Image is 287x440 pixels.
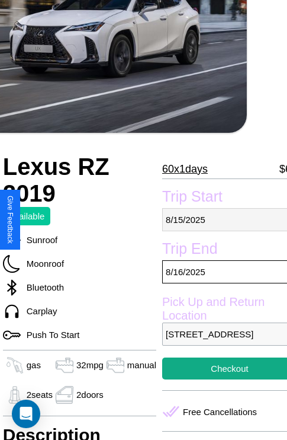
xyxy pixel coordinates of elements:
[3,386,27,404] img: gas
[6,196,14,244] div: Give Feedback
[76,357,104,373] p: 32 mpg
[104,356,127,374] img: gas
[3,154,156,207] h2: Lexus RZ 2019
[9,208,45,224] p: Available
[183,404,257,420] p: Free Cancellations
[27,387,53,403] p: 2 seats
[53,356,76,374] img: gas
[162,160,208,178] p: 60 x 1 days
[76,387,104,403] p: 2 doors
[21,256,64,272] p: Moonroof
[21,327,80,343] p: Push To Start
[27,357,41,373] p: gas
[12,400,40,428] div: Open Intercom Messenger
[53,386,76,404] img: gas
[21,232,58,248] p: Sunroof
[3,356,27,374] img: gas
[127,357,156,373] p: manual
[21,303,57,319] p: Carplay
[21,279,64,295] p: Bluetooth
